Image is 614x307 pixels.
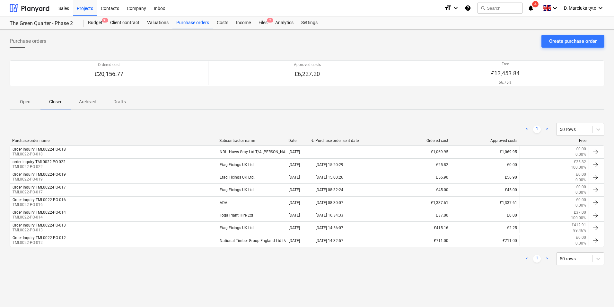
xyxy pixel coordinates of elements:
a: Settings [297,16,321,29]
p: 66.75% [491,80,520,85]
p: TML0022-PO-017 [13,190,66,195]
div: [DATE] 16:34:33 [316,213,343,218]
div: [DATE] 15:00:26 [316,175,343,180]
div: [DATE] [289,238,300,243]
p: 0.00% [575,190,586,195]
a: Next page [543,126,551,133]
i: keyboard_arrow_down [597,4,604,12]
div: £2.25 [451,222,520,233]
p: TML0022-PO-014 [13,215,66,220]
div: Etag Fixings UK Ltd. [217,172,286,183]
div: Order inquiry TML0022-PO-019 [13,172,66,177]
button: Search [478,3,522,14]
p: £6,227.20 [294,70,321,78]
div: National Timber Group England Ltd t/a [PERSON_NAME] [217,235,286,246]
div: [DATE] [289,226,300,230]
div: Subcontractor name [219,138,283,143]
div: Free [522,138,586,143]
a: Costs [213,16,232,29]
div: [DATE] 15:20:29 [316,163,343,167]
a: Page 1 is your current page [533,126,541,133]
div: NDI - Huws Gray Ltd T/A [PERSON_NAME] [217,146,286,157]
p: 0.00% [575,203,586,208]
div: [DATE] [289,163,300,167]
i: Knowledge base [465,4,471,12]
div: Order inquiry TML0022-PO-014 [13,210,66,215]
p: 0.00% [575,177,586,183]
div: Order inquiry TML0022-PO-016 [13,198,66,202]
p: Archived [79,98,96,105]
div: £1,069.95 [451,146,520,157]
p: £412.91 [572,222,586,228]
div: Ordered cost [384,138,448,143]
iframe: Chat Widget [582,276,614,307]
p: Ordered cost [95,62,123,68]
div: £711.00 [382,235,451,246]
span: 2 [267,18,273,23]
span: 9+ [102,18,108,23]
a: Previous page [523,255,531,263]
p: 0.00% [575,152,586,157]
div: Approved costs [453,138,517,143]
div: Date [288,138,310,143]
p: TML0022-PO-018 [13,152,66,157]
div: - [316,150,317,154]
a: Analytics [271,16,297,29]
p: TML0022-PO-022 [13,164,66,170]
span: search [480,5,486,11]
div: £1,069.95 [382,146,451,157]
a: Purchase orders [172,16,213,29]
i: notifications [528,4,534,12]
p: £0.00 [576,146,586,152]
span: D. Marciukaityte [564,5,596,11]
div: Etag Fixings UK Ltd. [217,159,286,170]
div: order inquiry TML0022-PO-022 [13,160,66,164]
div: Files [255,16,271,29]
div: The Green Quarter - Phase 2 [10,20,76,27]
div: £1,337.61 [451,197,520,208]
div: [DATE] 14:56:07 [316,226,343,230]
a: Valuations [143,16,172,29]
i: keyboard_arrow_down [551,4,559,12]
p: £0.00 [576,197,586,203]
div: Order Inquiry TML0022-PO-012 [13,236,66,240]
i: format_size [444,4,452,12]
a: Budget9+ [84,16,106,29]
div: £0.00 [451,159,520,170]
div: Order Inquiry TML0022-PO-013 [13,223,66,228]
div: Etag Fixings UK Ltd. [217,184,286,195]
div: £0.00 [451,210,520,221]
div: [DATE] [289,188,300,192]
div: [DATE] [289,175,300,180]
div: Order inquiry TML0022-PO-017 [13,185,66,190]
div: Create purchase order [549,37,597,45]
div: Order inquiry TML0022-PO-018 [13,147,66,152]
div: Etag Fixings UK Ltd. [217,222,286,233]
p: TML0022-PO-016 [13,202,66,208]
div: Toga Plant Hire Ltd [217,210,286,221]
p: TML0022-PO-019 [13,177,66,182]
div: [DATE] [289,150,300,154]
a: Previous page [523,126,531,133]
div: £711.00 [451,235,520,246]
p: 100.00% [571,215,586,221]
a: Files2 [255,16,271,29]
div: Budget [84,16,106,29]
p: £0.00 [576,172,586,177]
div: £25.82 [382,159,451,170]
a: Client contract [106,16,143,29]
p: £20,156.77 [95,70,123,78]
a: Next page [543,255,551,263]
a: Page 1 is your current page [533,255,541,263]
div: £45.00 [451,184,520,195]
div: £1,337.61 [382,197,451,208]
span: 4 [532,1,539,7]
p: TML0022-PO-013 [13,228,66,233]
